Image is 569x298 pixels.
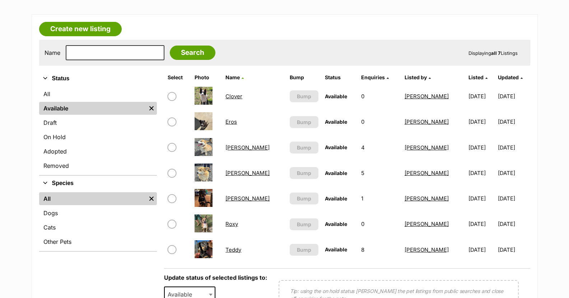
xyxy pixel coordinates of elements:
[192,72,222,83] th: Photo
[225,144,270,151] a: [PERSON_NAME]
[358,161,401,185] td: 5
[358,212,401,236] td: 0
[39,191,157,251] div: Species
[297,118,311,126] span: Bump
[498,161,530,185] td: [DATE]
[466,237,497,262] td: [DATE]
[39,235,157,248] a: Other Pets
[325,93,347,99] span: Available
[225,246,241,253] a: Teddy
[405,74,431,80] a: Listed by
[290,193,319,204] button: Bump
[405,246,449,253] a: [PERSON_NAME]
[39,74,157,83] button: Status
[405,144,449,151] a: [PERSON_NAME]
[468,74,488,80] a: Listed
[498,186,530,211] td: [DATE]
[498,109,530,134] td: [DATE]
[39,159,157,172] a: Removed
[290,90,319,102] button: Bump
[290,244,319,256] button: Bump
[498,84,530,109] td: [DATE]
[290,116,319,128] button: Bump
[45,49,60,56] label: Name
[405,170,449,176] a: [PERSON_NAME]
[468,74,484,80] span: Listed
[498,237,530,262] td: [DATE]
[290,218,319,230] button: Bump
[466,161,497,185] td: [DATE]
[39,207,157,219] a: Dogs
[466,135,497,160] td: [DATE]
[297,169,311,177] span: Bump
[225,221,238,227] a: Roxy
[405,74,427,80] span: Listed by
[405,221,449,227] a: [PERSON_NAME]
[361,74,389,80] a: Enquiries
[466,186,497,211] td: [DATE]
[325,221,347,227] span: Available
[225,74,240,80] span: Name
[39,86,157,175] div: Status
[297,195,311,202] span: Bump
[146,192,157,205] a: Remove filter
[358,84,401,109] td: 0
[358,109,401,134] td: 0
[290,142,319,153] button: Bump
[325,144,347,150] span: Available
[39,179,157,188] button: Species
[491,50,501,56] strong: all 7
[170,46,215,60] input: Search
[39,192,146,205] a: All
[297,221,311,228] span: Bump
[287,72,322,83] th: Bump
[225,195,270,202] a: [PERSON_NAME]
[225,74,244,80] a: Name
[39,116,157,129] a: Draft
[498,135,530,160] td: [DATE]
[405,195,449,202] a: [PERSON_NAME]
[466,84,497,109] td: [DATE]
[297,93,311,100] span: Bump
[297,246,311,254] span: Bump
[498,74,519,80] span: Updated
[146,102,157,115] a: Remove filter
[39,22,122,36] a: Create new listing
[225,170,270,176] a: [PERSON_NAME]
[39,221,157,234] a: Cats
[39,102,146,115] a: Available
[325,170,347,176] span: Available
[322,72,358,83] th: Status
[466,109,497,134] td: [DATE]
[466,212,497,236] td: [DATE]
[468,50,518,56] span: Displaying Listings
[325,246,347,252] span: Available
[358,135,401,160] td: 4
[290,167,319,179] button: Bump
[498,74,523,80] a: Updated
[39,145,157,158] a: Adopted
[297,144,311,151] span: Bump
[361,74,385,80] span: translation missing: en.admin.listings.index.attributes.enquiries
[358,237,401,262] td: 8
[405,93,449,100] a: [PERSON_NAME]
[225,118,237,125] a: Eros
[225,93,242,100] a: Clover
[358,186,401,211] td: 1
[405,118,449,125] a: [PERSON_NAME]
[164,274,267,281] label: Update status of selected listings to:
[325,195,347,202] span: Available
[39,87,157,100] a: All
[165,72,191,83] th: Select
[325,119,347,125] span: Available
[498,212,530,236] td: [DATE]
[39,131,157,143] a: On Hold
